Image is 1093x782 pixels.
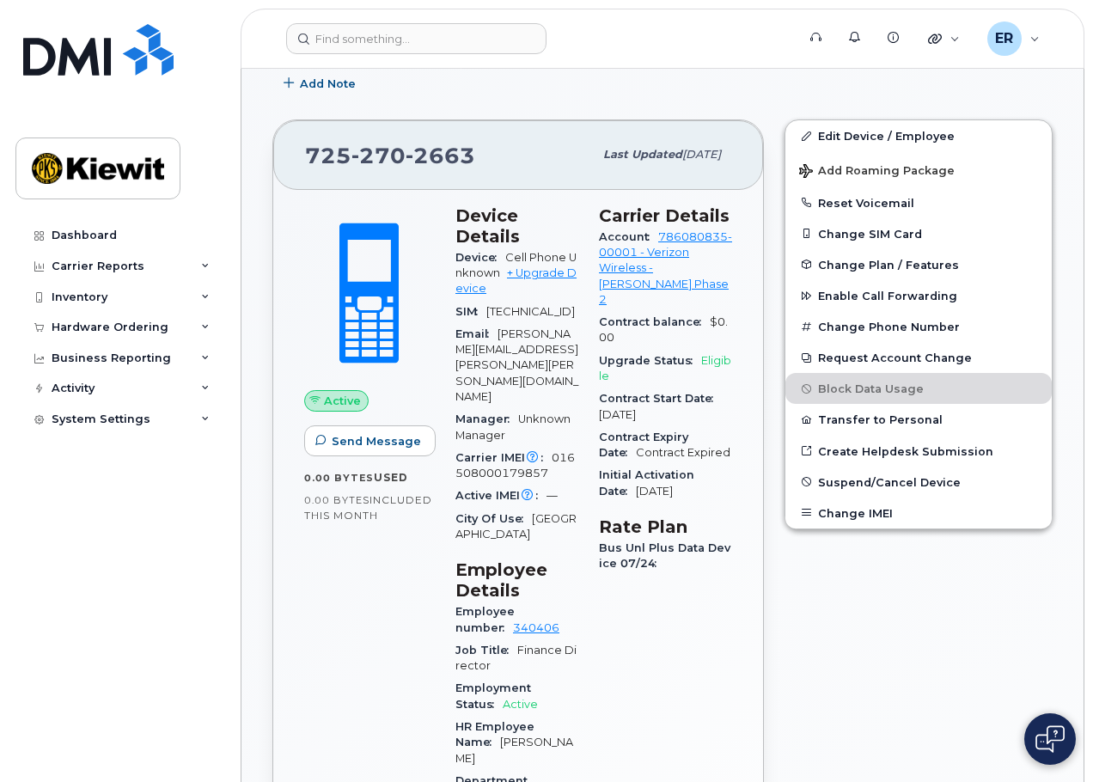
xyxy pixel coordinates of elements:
span: 2663 [406,143,475,168]
button: Suspend/Cancel Device [785,467,1052,498]
a: Create Helpdesk Submission [785,436,1052,467]
span: Carrier IMEI [455,451,552,464]
span: 0.00 Bytes [304,494,369,506]
span: — [546,489,558,502]
span: Contract Start Date [599,392,722,405]
span: Active [503,698,538,711]
span: Device [455,251,505,264]
span: SIM [455,305,486,318]
a: 786080835-00001 - Verizon Wireless - [PERSON_NAME] Phase 2 [599,230,732,306]
span: Manager [455,412,518,425]
a: 340406 [513,621,559,634]
button: Send Message [304,425,436,456]
span: Email [455,327,498,340]
span: used [374,471,408,484]
span: City Of Use [455,512,532,525]
span: Initial Activation Date [599,468,694,497]
span: Suspend/Cancel Device [818,475,961,488]
span: Send Message [332,433,421,449]
span: Contract Expiry Date [599,431,688,459]
span: Active IMEI [455,489,546,502]
span: Last updated [603,148,682,161]
h3: Employee Details [455,559,578,601]
button: Change SIM Card [785,218,1052,249]
img: Open chat [1035,725,1065,753]
span: Add Note [300,76,356,92]
button: Add Roaming Package [785,152,1052,187]
span: [DATE] [599,408,636,421]
span: 725 [305,143,475,168]
span: Unknown Manager [455,412,571,441]
button: Request Account Change [785,342,1052,373]
span: Job Title [455,644,517,657]
span: Employment Status [455,681,531,710]
h3: Rate Plan [599,516,732,537]
span: Contract balance [599,315,710,328]
button: Change Plan / Features [785,249,1052,280]
button: Change IMEI [785,498,1052,528]
span: [TECHNICAL_ID] [486,305,575,318]
span: Cell Phone Unknown [455,251,577,279]
a: Edit Device / Employee [785,120,1052,151]
span: Upgrade Status [599,354,701,367]
span: Change Plan / Features [818,258,959,271]
span: [PERSON_NAME][EMAIL_ADDRESS][PERSON_NAME][PERSON_NAME][DOMAIN_NAME] [455,327,578,403]
span: Employee number [455,605,515,633]
input: Find something... [286,23,546,54]
button: Add Note [272,68,370,99]
span: Add Roaming Package [799,164,955,180]
span: Account [599,230,658,243]
span: included this month [304,493,432,522]
span: [PERSON_NAME] [455,736,573,764]
span: [DATE] [682,148,721,161]
span: [GEOGRAPHIC_DATA] [455,512,577,541]
button: Block Data Usage [785,373,1052,404]
button: Enable Call Forwarding [785,280,1052,311]
div: Quicklinks [916,21,972,56]
button: Change Phone Number [785,311,1052,342]
h3: Carrier Details [599,205,732,226]
span: 270 [351,143,406,168]
span: [DATE] [636,485,673,498]
span: Contract Expired [636,446,730,459]
h3: Device Details [455,205,578,247]
div: Eddy Ronquillo [975,21,1052,56]
span: Bus Unl Plus Data Device 07/24 [599,541,730,570]
button: Transfer to Personal [785,404,1052,435]
span: ER [995,28,1013,49]
span: 0.00 Bytes [304,472,374,484]
a: + Upgrade Device [455,266,577,295]
span: Enable Call Forwarding [818,290,957,302]
span: HR Employee Name [455,720,534,748]
button: Reset Voicemail [785,187,1052,218]
span: Active [324,393,361,409]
